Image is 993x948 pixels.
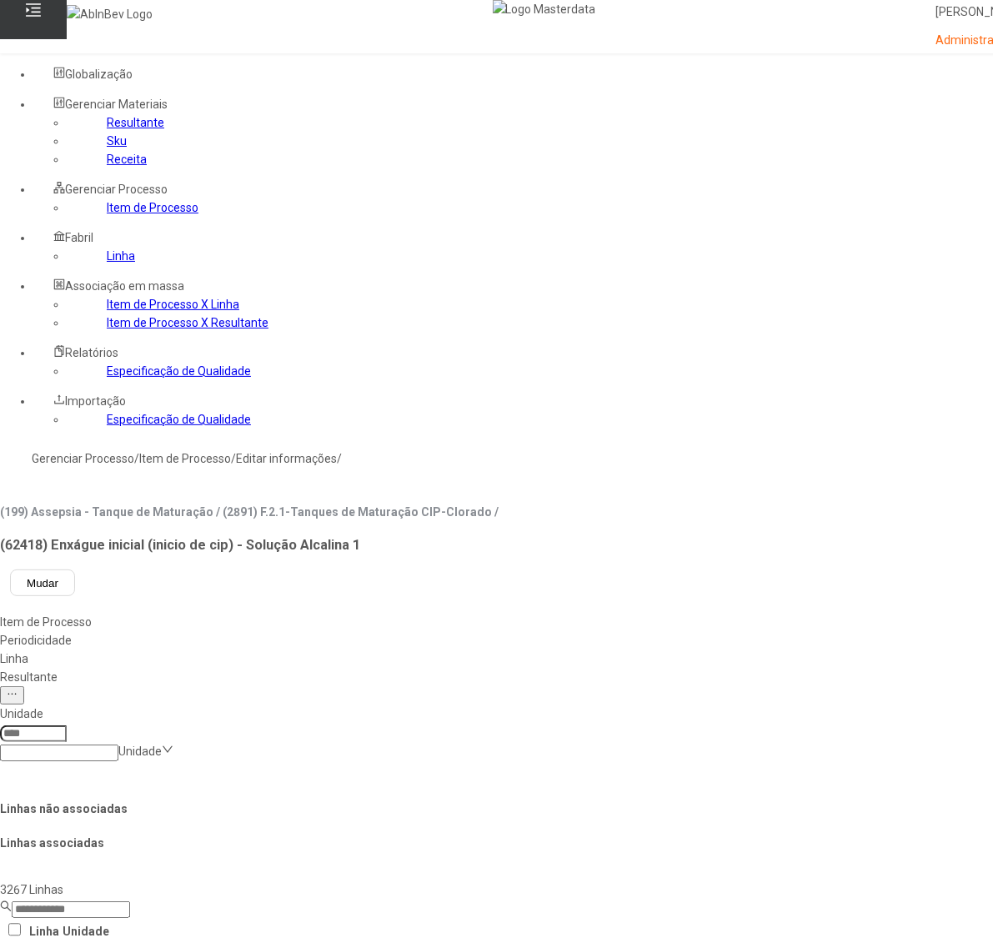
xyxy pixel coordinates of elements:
a: Especificação de Qualidade [107,364,251,378]
span: Mudar [27,577,58,589]
span: Gerenciar Materiais [65,98,168,111]
a: Linha [107,249,135,263]
a: Sku [107,134,127,148]
img: AbInBev Logo [67,5,153,23]
a: Resultante [107,116,164,129]
a: Editar informações [236,452,337,465]
a: Especificação de Qualidade [107,413,251,426]
th: Linha [28,920,60,942]
span: Fabril [65,231,93,244]
a: Item de Processo X Resultante [107,316,268,329]
span: Importação [65,394,126,408]
nz-breadcrumb-separator: / [231,452,236,465]
a: Receita [107,153,147,166]
a: Gerenciar Processo [32,452,134,465]
span: Associação em massa [65,279,184,293]
span: Globalização [65,68,133,81]
button: Mudar [10,569,75,596]
nz-breadcrumb-separator: / [134,452,139,465]
span: Relatórios [65,346,118,359]
a: Item de Processo [107,201,198,214]
a: Item de Processo [139,452,231,465]
span: Gerenciar Processo [65,183,168,196]
nz-select-placeholder: Unidade [118,745,162,758]
nz-breadcrumb-separator: / [337,452,342,465]
a: Item de Processo X Linha [107,298,239,311]
th: Unidade [62,920,110,942]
